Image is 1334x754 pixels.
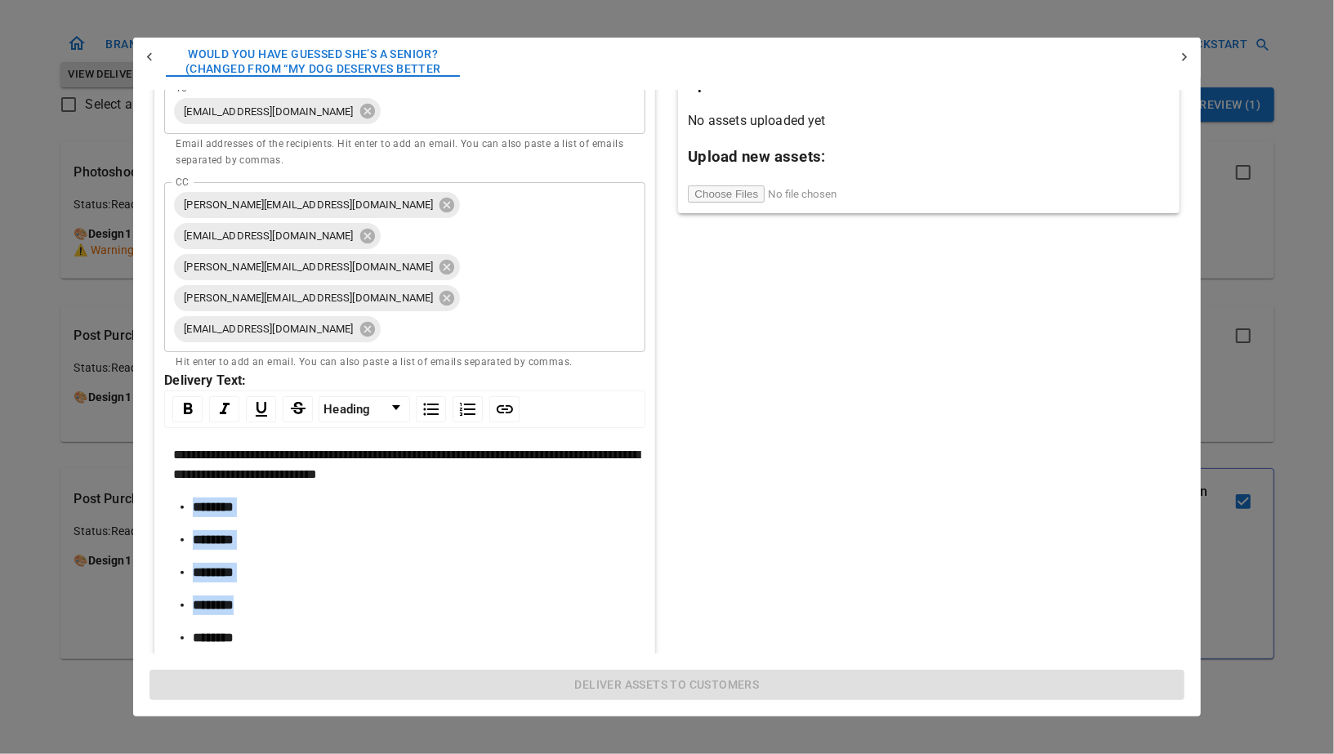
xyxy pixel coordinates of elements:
[176,136,634,169] p: Email addresses of the recipients. Hit enter to add an email. You can also paste a list of emails...
[174,254,460,280] div: [PERSON_NAME][EMAIL_ADDRESS][DOMAIN_NAME]
[174,98,380,124] div: [EMAIL_ADDRESS][DOMAIN_NAME]
[486,396,523,422] div: rdw-link-control
[174,288,443,307] span: [PERSON_NAME][EMAIL_ADDRESS][DOMAIN_NAME]
[174,319,363,338] span: [EMAIL_ADDRESS][DOMAIN_NAME]
[166,38,460,100] button: Would you have guessed she’s a senior? (Changed from “My dog deserves better than filler”)
[174,195,443,214] span: [PERSON_NAME][EMAIL_ADDRESS][DOMAIN_NAME]
[174,192,460,218] div: [PERSON_NAME][EMAIL_ADDRESS][DOMAIN_NAME]
[489,396,520,422] div: Link
[316,396,413,422] div: rdw-block-control
[172,396,203,422] div: Bold
[283,396,313,422] div: Strikethrough
[416,396,446,422] div: Unordered
[453,396,483,422] div: Ordered
[164,390,645,428] div: rdw-toolbar
[164,373,246,388] strong: Delivery Text:
[688,145,1169,168] h3: Upload new assets:
[413,396,486,422] div: rdw-list-control
[176,175,188,189] label: CC
[169,396,316,422] div: rdw-inline-control
[174,257,443,276] span: [PERSON_NAME][EMAIL_ADDRESS][DOMAIN_NAME]
[176,355,634,371] p: Hit enter to add an email. You can also paste a list of emails separated by commas.
[174,102,363,121] span: [EMAIL_ADDRESS][DOMAIN_NAME]
[319,397,409,422] a: Block Type
[246,396,276,422] div: Underline
[319,396,410,422] div: rdw-dropdown
[209,396,239,422] div: Italic
[174,226,363,245] span: [EMAIL_ADDRESS][DOMAIN_NAME]
[174,223,380,249] div: [EMAIL_ADDRESS][DOMAIN_NAME]
[174,285,460,311] div: [PERSON_NAME][EMAIL_ADDRESS][DOMAIN_NAME]
[688,111,1169,131] p: No assets uploaded yet
[174,316,380,342] div: [EMAIL_ADDRESS][DOMAIN_NAME]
